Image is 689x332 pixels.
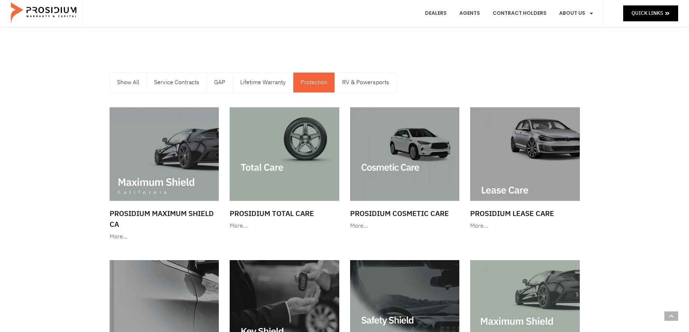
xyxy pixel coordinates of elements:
a: Prosidium Maximum Shield CA More… [106,104,223,246]
a: Lifetime Warranty [233,73,293,92]
div: More… [110,232,219,242]
div: More… [230,221,339,231]
span: Quick Links [631,9,663,18]
h3: Prosidium Total Care [230,208,339,219]
h3: Prosidium Cosmetic Care [350,208,460,219]
a: Prosidium Total Care More… [226,104,343,235]
h3: Prosidium Maximum Shield CA [110,208,219,230]
nav: Menu [110,73,396,92]
a: Show All [110,73,146,92]
a: Service Contracts [147,73,207,92]
div: More… [470,221,580,231]
a: Prosidium Cosmetic Care More… [346,104,463,235]
a: Protection [293,73,335,92]
a: RV & Powersports [335,73,396,92]
h3: Prosidium Lease Care [470,208,580,219]
a: GAP [207,73,233,92]
a: Quick Links [623,5,678,21]
div: More… [350,221,460,231]
a: Prosidium Lease Care More… [467,104,583,235]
